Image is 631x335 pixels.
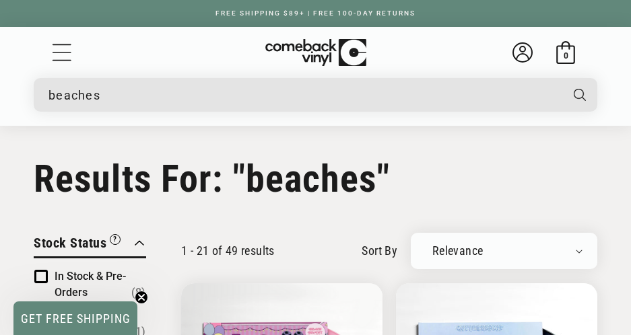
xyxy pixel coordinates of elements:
[564,50,568,61] span: 0
[181,244,274,258] p: 1 - 21 of 49 results
[21,311,131,326] span: GET FREE SHIPPING
[13,301,137,335] div: GET FREE SHIPPINGClose teaser
[48,81,560,109] input: When autocomplete results are available use up and down arrows to review and enter to select
[135,291,148,304] button: Close teaser
[34,235,106,251] span: Stock Status
[34,157,597,201] h1: Results For: "beaches"
[34,78,597,112] div: Search
[265,39,366,67] img: ComebackVinyl.com
[55,270,126,299] span: In Stock & Pre-Orders
[362,241,397,260] label: sort by
[34,233,121,256] button: Filter by Stock Status
[131,285,145,301] span: Number of products: (8)
[561,78,599,112] button: Search
[202,9,429,17] a: FREE SHIPPING $89+ | FREE 100-DAY RETURNS
[51,41,73,64] summary: Menu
